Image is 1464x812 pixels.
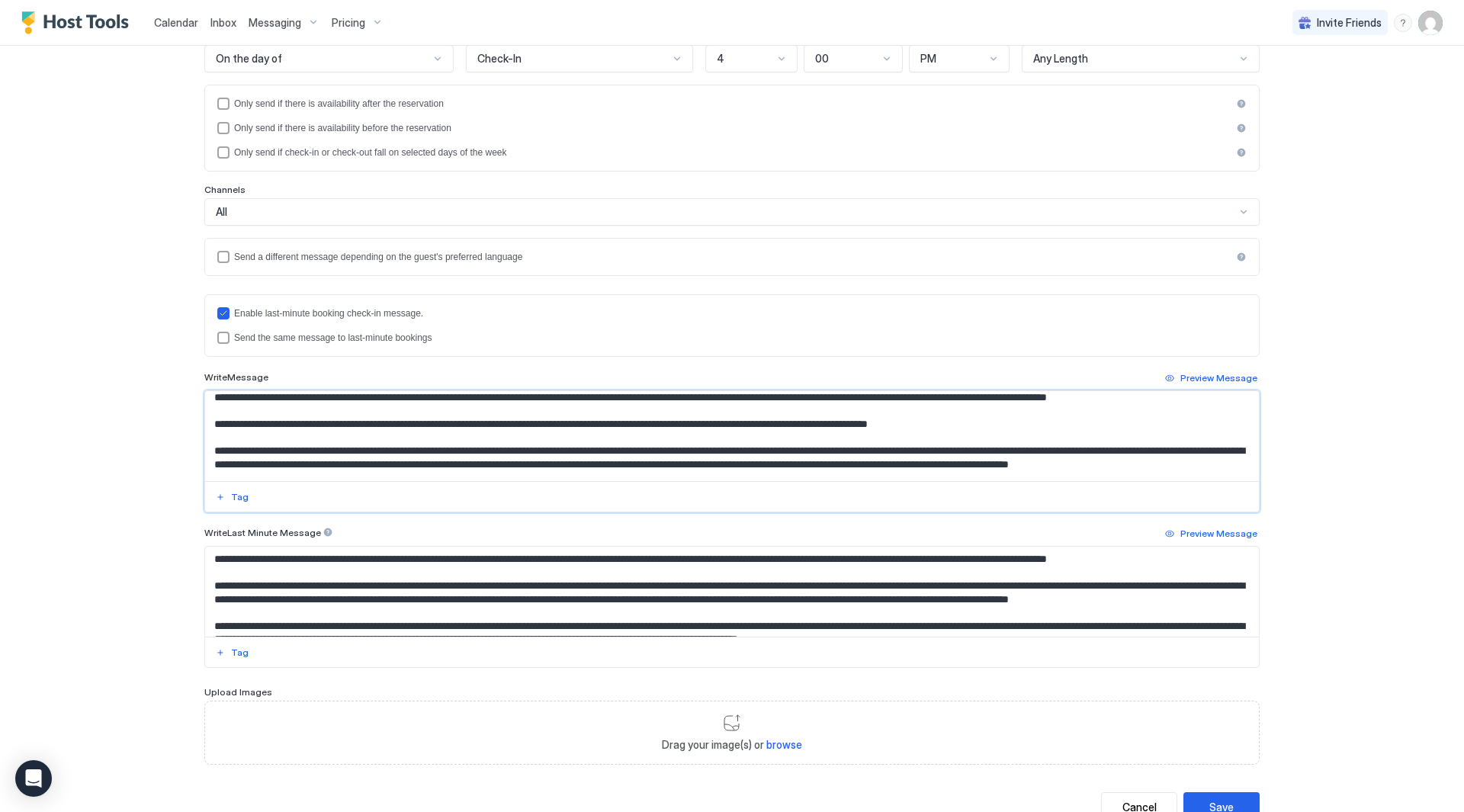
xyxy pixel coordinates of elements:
button: Tag [213,488,251,506]
span: Channels [204,184,246,195]
span: Check-In [477,52,522,66]
div: languagesEnabled [217,251,1247,263]
span: Write Last Minute Message [204,527,321,538]
div: Only send if there is availability after the reservation [234,98,1231,109]
span: Any Length [1033,52,1088,66]
div: Only send if check-in or check-out fall on selected days of the week [234,147,1231,158]
div: Send a different message depending on the guest's preferred language [234,252,1231,262]
span: Drag your image(s) or [662,738,802,752]
div: lastMinuteMessageEnabled [217,307,1247,319]
textarea: Input Field [205,391,1259,481]
div: Enable last-minute booking check-in message. [234,308,1247,319]
span: Calendar [154,16,198,29]
a: Inbox [210,14,236,30]
div: Preview Message [1180,371,1257,385]
a: Calendar [154,14,198,30]
span: browse [766,738,802,751]
div: User profile [1418,11,1443,35]
span: Write Message [204,371,268,383]
a: Host Tools Logo [21,11,136,34]
div: Tag [231,646,249,660]
button: Preview Message [1163,525,1260,543]
div: beforeReservation [217,122,1247,134]
div: isLimited [217,146,1247,159]
div: Preview Message [1180,527,1257,541]
div: menu [1394,14,1412,32]
span: Pricing [332,16,365,30]
span: On the day of [216,52,282,66]
span: Inbox [210,16,236,29]
span: PM [920,52,936,66]
button: Preview Message [1163,369,1260,387]
span: Upload Images [204,686,272,698]
span: Messaging [249,16,301,30]
div: Open Intercom Messenger [15,760,52,797]
button: Tag [213,644,251,662]
div: lastMinuteMessageIsTheSame [217,332,1247,344]
div: Tag [231,490,249,504]
span: All [216,205,227,219]
span: 00 [815,52,829,66]
textarea: Input Field [205,547,1259,637]
div: Only send if there is availability before the reservation [234,123,1231,133]
div: Send the same message to last-minute bookings [234,332,1247,343]
span: Invite Friends [1317,16,1382,30]
span: 4 [717,52,724,66]
div: afterReservation [217,98,1247,110]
